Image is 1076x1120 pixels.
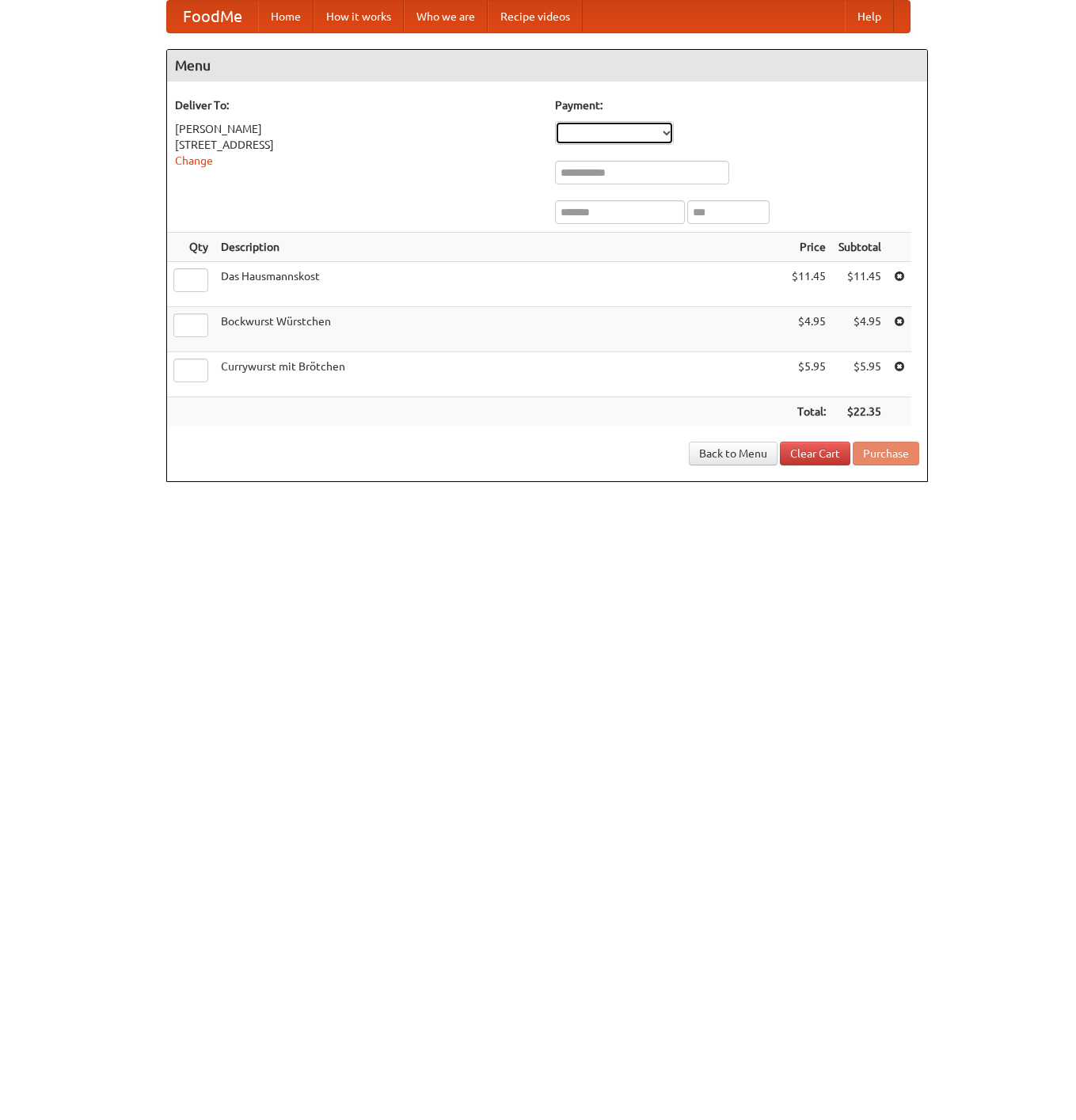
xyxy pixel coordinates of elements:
[167,233,215,262] th: Qty
[404,1,488,32] a: Who we are
[832,262,888,307] td: $11.45
[689,442,778,465] a: Back to Menu
[258,1,314,32] a: Home
[167,1,258,32] a: FoodMe
[785,233,832,262] th: Price
[175,121,539,137] div: [PERSON_NAME]
[780,442,850,465] a: Clear Cart
[853,442,919,465] button: Purchase
[785,397,832,427] th: Total:
[167,50,927,82] h4: Menu
[832,352,888,397] td: $5.95
[832,233,888,262] th: Subtotal
[175,154,213,167] a: Change
[832,397,888,427] th: $22.35
[314,1,404,32] a: How it works
[785,262,832,307] td: $11.45
[215,233,785,262] th: Description
[845,1,894,32] a: Help
[175,97,539,113] h5: Deliver To:
[215,262,785,307] td: Das Hausmannskost
[488,1,583,32] a: Recipe videos
[175,137,539,153] div: [STREET_ADDRESS]
[555,97,919,113] h5: Payment:
[785,352,832,397] td: $5.95
[785,307,832,352] td: $4.95
[832,307,888,352] td: $4.95
[215,307,785,352] td: Bockwurst Würstchen
[215,352,785,397] td: Currywurst mit Brötchen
